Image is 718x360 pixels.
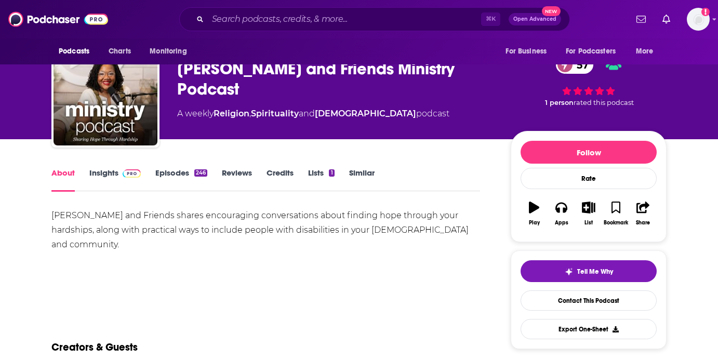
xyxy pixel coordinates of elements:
div: [PERSON_NAME] and Friends shares encouraging conversations about finding hope through your hardsh... [51,208,480,252]
button: Follow [521,141,657,164]
a: About [51,168,75,192]
a: Similar [349,168,375,192]
img: Podchaser - Follow, Share and Rate Podcasts [8,9,108,29]
button: open menu [559,42,631,61]
span: For Business [506,44,547,59]
a: Charts [102,42,137,61]
a: Episodes246 [155,168,207,192]
button: Open AdvancedNew [509,13,561,25]
span: New [542,6,561,16]
h2: Creators & Guests [51,341,138,354]
div: 246 [194,169,207,177]
button: Play [521,195,548,232]
span: Tell Me Why [577,268,613,276]
button: List [575,195,602,232]
a: Contact This Podcast [521,290,657,311]
button: Export One-Sheet [521,319,657,339]
span: and [299,109,315,118]
div: Play [529,220,540,226]
button: Share [630,195,657,232]
a: Spirituality [251,109,299,118]
div: A weekly podcast [177,108,449,120]
img: tell me why sparkle [565,268,573,276]
span: Podcasts [59,44,89,59]
span: 57 [566,56,594,74]
a: 57 [556,56,594,74]
button: Bookmark [602,195,629,232]
a: Credits [267,168,294,192]
button: open menu [51,42,103,61]
div: 57 1 personrated this podcast [511,49,667,113]
a: Reviews [222,168,252,192]
span: For Podcasters [566,44,616,59]
a: Show notifications dropdown [658,10,674,28]
button: Apps [548,195,575,232]
div: Rate [521,168,657,189]
button: open menu [629,42,667,61]
img: Joni and Friends Ministry Podcast [54,42,157,145]
a: InsightsPodchaser Pro [89,168,141,192]
span: Open Advanced [513,17,556,22]
input: Search podcasts, credits, & more... [208,11,481,28]
span: , [249,109,251,118]
a: Religion [214,109,249,118]
img: User Profile [687,8,710,31]
a: [DEMOGRAPHIC_DATA] [315,109,416,118]
div: List [584,220,593,226]
div: Search podcasts, credits, & more... [179,7,570,31]
div: 1 [329,169,334,177]
button: Show profile menu [687,8,710,31]
span: ⌘ K [481,12,500,26]
span: Monitoring [150,44,187,59]
button: tell me why sparkleTell Me Why [521,260,657,282]
span: 1 person [545,99,574,106]
span: More [636,44,654,59]
button: open menu [498,42,560,61]
div: Apps [555,220,568,226]
span: Charts [109,44,131,59]
span: rated this podcast [574,99,634,106]
img: Podchaser Pro [123,169,141,178]
a: Lists1 [308,168,334,192]
div: Share [636,220,650,226]
button: open menu [142,42,200,61]
div: Bookmark [604,220,628,226]
a: Show notifications dropdown [632,10,650,28]
span: Logged in as antonettefrontgate [687,8,710,31]
svg: Add a profile image [701,8,710,16]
